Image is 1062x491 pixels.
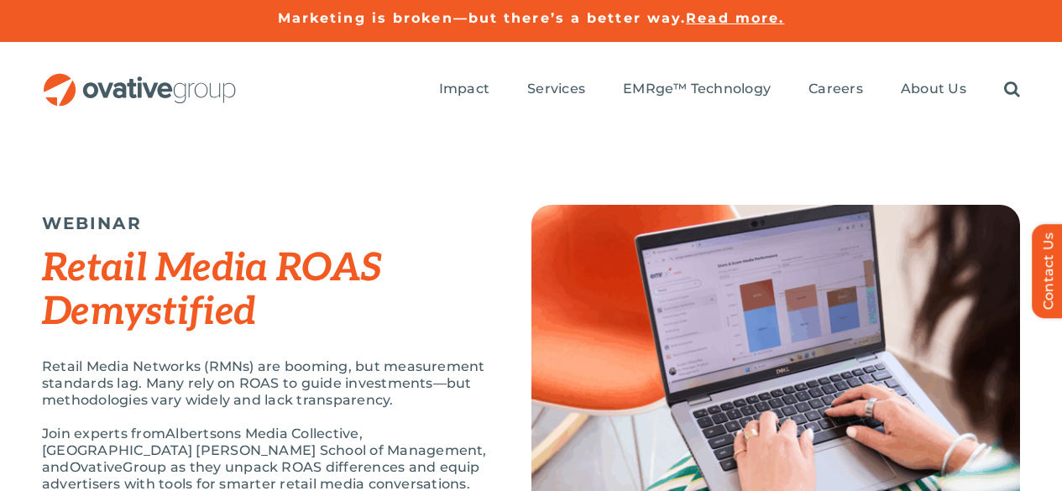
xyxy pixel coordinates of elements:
[42,71,238,87] a: OG_Full_horizontal_RGB
[42,245,381,336] em: Retail Media ROAS Demystified
[623,81,771,99] a: EMRge™ Technology
[439,81,489,99] a: Impact
[42,213,489,233] h5: WEBINAR
[42,358,489,409] p: Retail Media Networks (RMNs) are booming, but measurement standards lag. Many rely on ROAS to gui...
[527,81,585,99] a: Services
[623,81,771,97] span: EMRge™ Technology
[1004,81,1020,99] a: Search
[808,81,863,97] span: Careers
[527,81,585,97] span: Services
[808,81,863,99] a: Careers
[901,81,966,99] a: About Us
[901,81,966,97] span: About Us
[686,10,784,26] a: Read more.
[42,426,487,475] span: Albertsons Media Collective, [GEOGRAPHIC_DATA] [PERSON_NAME] School of Management, and
[439,81,489,97] span: Impact
[70,459,123,475] span: Ovative
[439,63,1020,117] nav: Menu
[278,10,687,26] a: Marketing is broken—but there’s a better way.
